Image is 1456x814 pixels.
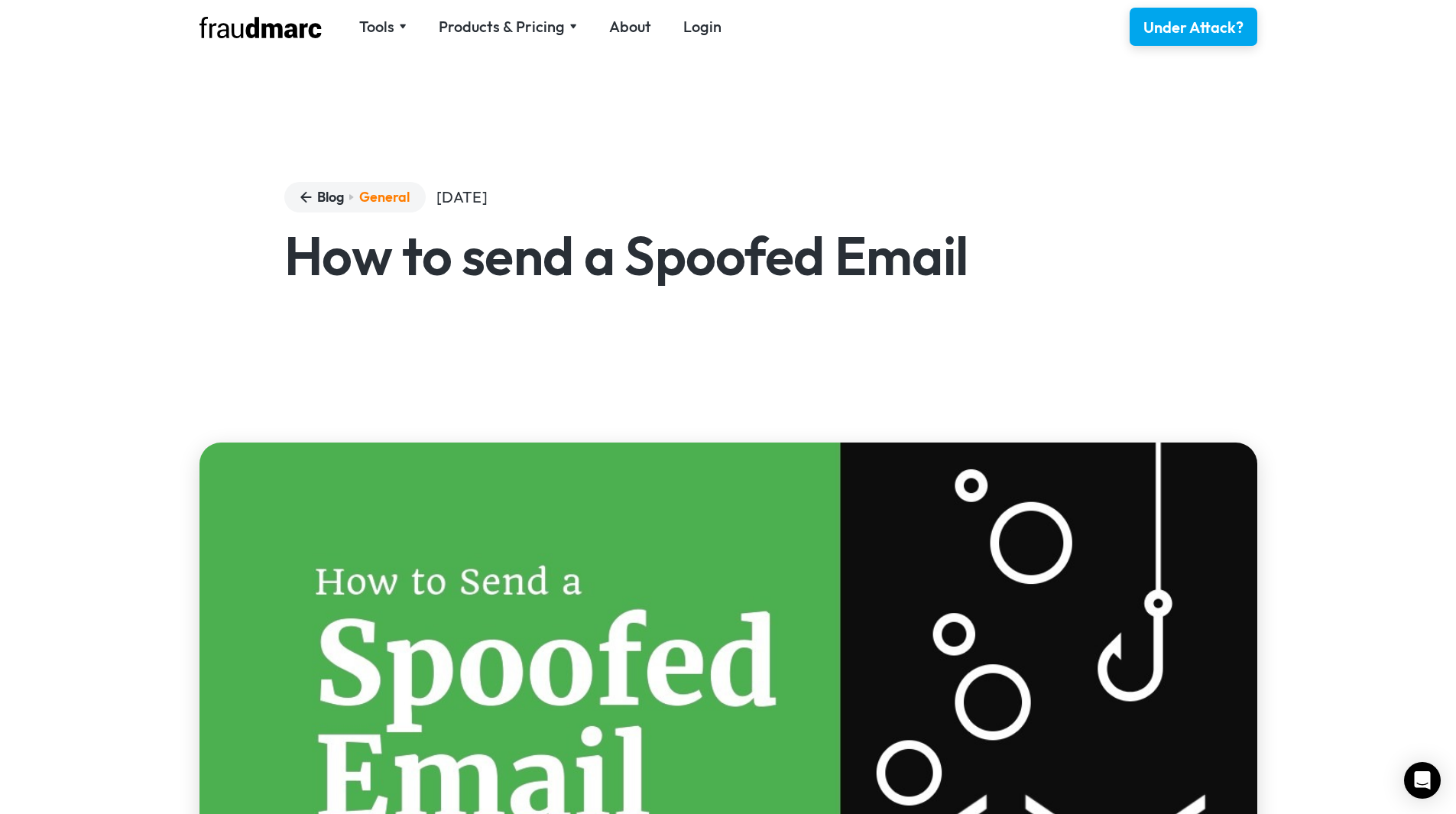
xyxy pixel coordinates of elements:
[609,16,651,37] a: About
[359,16,407,37] div: Tools
[439,16,565,37] div: Products & Pricing
[439,16,577,37] div: Products & Pricing
[1143,17,1244,38] div: Under Attack?
[1404,762,1441,799] div: Open Intercom Messenger
[284,229,1172,282] h1: How to send a Spoofed Email
[300,187,344,207] a: Blog
[1130,8,1257,46] a: Under Attack?
[359,16,394,37] div: Tools
[359,187,410,207] a: General
[436,186,488,208] div: [DATE]
[317,187,344,207] div: Blog
[683,16,722,37] a: Login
